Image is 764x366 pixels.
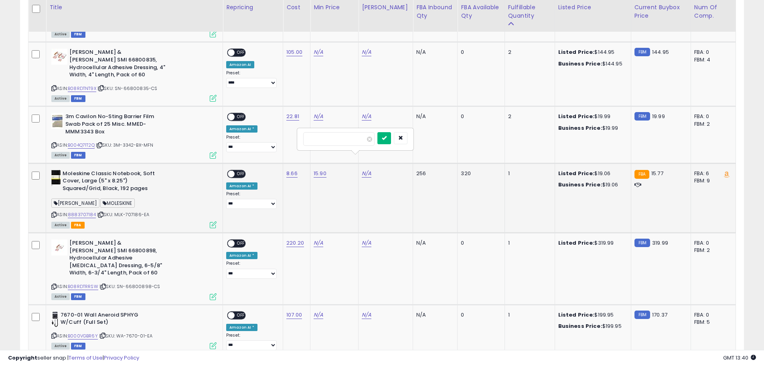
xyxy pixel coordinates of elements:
[634,3,687,20] div: Current Buybox Price
[416,239,451,247] div: N/A
[694,311,730,319] div: FBA: 0
[508,49,549,56] div: 2
[652,311,667,319] span: 170.37
[69,354,103,362] a: Terms of Use
[362,239,371,247] a: N/A
[71,31,85,38] span: FBM
[694,3,732,20] div: Num of Comp.
[226,191,277,209] div: Preset:
[286,170,298,178] a: 8.66
[652,48,669,56] span: 144.95
[71,293,85,300] span: FBM
[99,333,152,339] span: | SKU: WA-7670-01-EA
[558,3,628,12] div: Listed Price
[100,198,135,208] span: MOLESKINE
[362,48,371,56] a: N/A
[226,125,257,133] div: Amazon AI *
[652,239,668,247] span: 319.99
[416,311,451,319] div: N/A
[314,311,323,319] a: N/A
[235,170,247,177] span: OFF
[558,323,625,330] div: $199.95
[461,170,498,177] div: 320
[634,239,650,247] small: FBM
[558,49,625,56] div: $144.95
[362,170,371,178] a: N/A
[61,311,158,328] b: 7670-01 Wall Aneroid SPHYG W/Cuff (Full Set)
[508,113,549,120] div: 2
[634,311,650,319] small: FBM
[461,113,498,120] div: 0
[314,112,323,121] a: N/A
[97,85,158,92] span: | SKU: SN-66800835-CS
[416,113,451,120] div: N/A
[51,170,61,186] img: 31n19n+FqjL._SL40_.jpg
[51,293,70,300] span: All listings currently available for purchase on Amazon
[652,112,665,120] span: 19.99
[694,239,730,247] div: FBA: 0
[314,48,323,56] a: N/A
[51,311,59,327] img: 31jtHqUzEyL._SL40_.jpg
[226,182,257,190] div: Amazon AI *
[235,49,247,56] span: OFF
[68,211,96,218] a: 8883707184
[558,113,625,120] div: $19.99
[558,124,602,132] b: Business Price:
[71,152,85,159] span: FBM
[314,239,323,247] a: N/A
[104,354,139,362] a: Privacy Policy
[694,319,730,326] div: FBM: 5
[235,114,247,121] span: OFF
[461,49,498,56] div: 0
[51,95,70,102] span: All listings currently available for purchase on Amazon
[286,112,299,121] a: 22.81
[558,60,602,67] b: Business Price:
[51,239,217,299] div: ASIN:
[508,3,551,20] div: Fulfillable Quantity
[694,247,730,254] div: FBM: 2
[8,354,37,362] strong: Copyright
[314,3,355,12] div: Min Price
[634,48,650,56] small: FBM
[558,311,595,319] b: Listed Price:
[558,48,595,56] b: Listed Price:
[235,240,247,247] span: OFF
[51,49,67,65] img: 410BLF0k6XL._SL40_.jpg
[558,170,595,177] b: Listed Price:
[694,113,730,120] div: FBA: 0
[226,61,254,68] div: Amazon AI
[694,121,730,128] div: FBM: 2
[286,48,302,56] a: 105.00
[416,3,454,20] div: FBA inbound Qty
[362,3,409,12] div: [PERSON_NAME]
[461,311,498,319] div: 0
[226,135,277,153] div: Preset:
[49,3,219,12] div: Title
[558,125,625,132] div: $19.99
[68,283,98,290] a: B08RDTRRSW
[558,60,625,67] div: $144.95
[508,170,549,177] div: 1
[508,239,549,247] div: 1
[461,3,501,20] div: FBA Available Qty
[362,311,371,319] a: N/A
[68,333,98,339] a: B000VGBR6Y
[558,170,625,177] div: $19.06
[694,56,730,63] div: FBM: 4
[558,239,595,247] b: Listed Price:
[8,354,139,362] div: seller snap | |
[69,239,167,279] b: [PERSON_NAME] & [PERSON_NAME] SMI 66800898, Hydrocellular Adhesive [MEDICAL_DATA] Dressing, 6-5/8...
[362,112,371,121] a: N/A
[286,3,307,12] div: Cost
[694,49,730,56] div: FBA: 0
[694,177,730,184] div: FBM: 9
[558,112,595,120] b: Listed Price:
[508,311,549,319] div: 1
[226,333,277,351] div: Preset:
[68,85,96,92] a: B08RDTNT9X
[226,324,257,331] div: Amazon AI *
[51,31,70,38] span: All listings currently available for purchase on Amazon
[723,354,756,362] span: 2025-08-12 13:40 GMT
[51,239,67,256] img: 31LMnTn0+ZL._SL40_.jpg
[694,170,730,177] div: FBA: 6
